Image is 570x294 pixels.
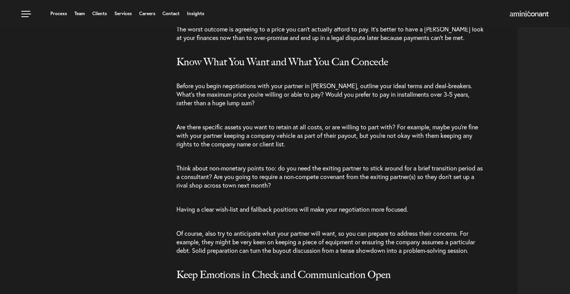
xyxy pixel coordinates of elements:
[92,11,107,16] a: Clients
[187,11,204,16] a: Insights
[176,82,472,107] span: Before you begin negotiations with your partner in [PERSON_NAME], outline your ideal terms and de...
[50,11,67,16] a: Process
[510,11,549,17] img: Amini & Conant
[176,229,475,254] span: Of course, also try to anticipate what your partner will want, so you can prepare to address thei...
[510,11,549,17] a: Home
[176,205,408,213] span: Having a clear wish-list and fallback positions will make your negotiation more focused.
[176,268,391,281] span: Keep Emotions in Check and Communication Open
[114,11,132,16] a: Services
[176,25,484,42] span: The worst outcome is agreeing to a price you can’t actually afford to pay. It’s better to have a ...
[139,11,155,16] a: Careers
[176,164,483,189] span: Think about non-monetary points too: do you need the exiting partner to stick around for a brief ...
[176,56,388,68] span: Know What You Want and What You Can Concede
[162,11,180,16] a: Contact
[74,11,85,16] a: Team
[176,123,478,148] span: Are there specific assets you want to retain at all costs, or are willing to part with? For examp...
